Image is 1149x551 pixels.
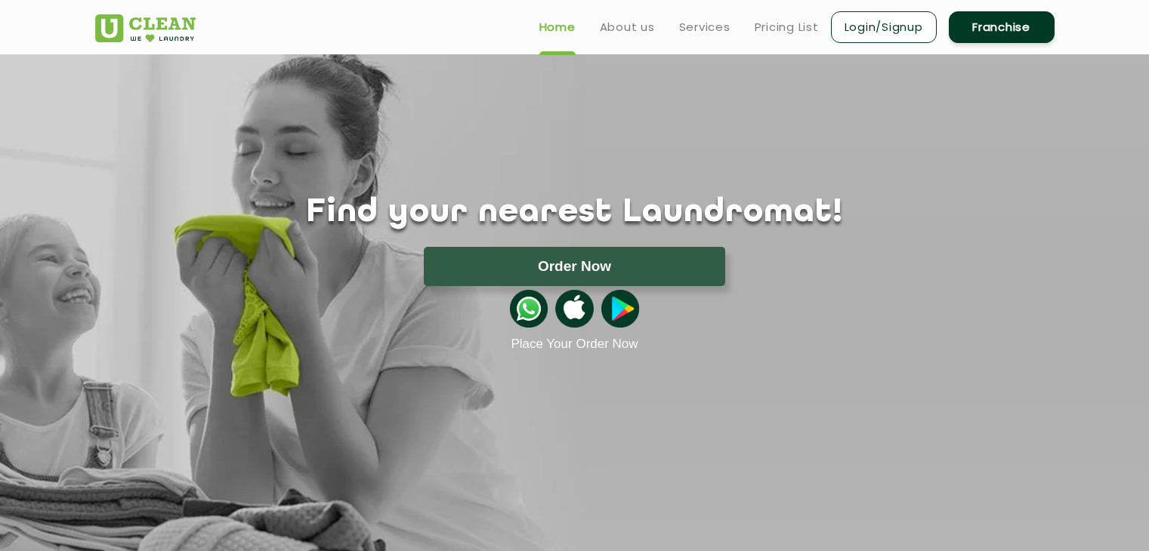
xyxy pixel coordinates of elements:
a: Login/Signup [831,11,937,43]
img: apple-icon.png [555,290,593,328]
img: UClean Laundry and Dry Cleaning [95,14,196,42]
img: whatsappicon.png [510,290,548,328]
img: playstoreicon.png [601,290,639,328]
a: Place Your Order Now [511,337,638,352]
a: Pricing List [755,18,819,36]
button: Order Now [424,247,725,286]
a: Franchise [949,11,1055,43]
h1: Find your nearest Laundromat! [84,194,1066,232]
a: Services [679,18,730,36]
a: About us [600,18,655,36]
a: Home [539,18,576,36]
